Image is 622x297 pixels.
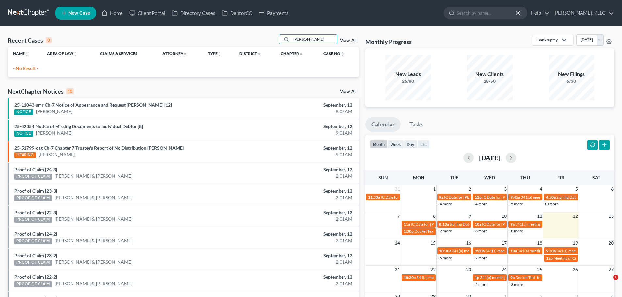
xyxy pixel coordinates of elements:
span: 31 [394,185,401,193]
span: 7 [397,212,401,220]
div: 2:01AM [244,216,352,222]
input: Search by name... [457,7,517,19]
span: 12p [475,195,482,200]
span: 19 [572,239,579,247]
span: 341(a) meeting for [PERSON_NAME] [515,222,578,227]
span: IC Date for [PERSON_NAME] [411,222,461,227]
div: 2:01AM [244,173,352,179]
span: 2 [468,185,472,193]
span: 10:30a [439,248,451,253]
div: September, 12 [244,209,352,216]
span: Fri [557,175,564,180]
a: Proof of Claim [22-3] [14,210,57,215]
div: PROOF OF CLAIM [14,281,52,287]
a: [PERSON_NAME], PLLC [550,7,614,19]
i: unfold_more [257,52,261,56]
div: NextChapter Notices [8,87,74,95]
a: [PERSON_NAME] [36,108,72,115]
a: +8 more [509,229,523,233]
span: Thu [520,175,530,180]
span: 10a [475,222,481,227]
span: 341(a) meeting for [480,275,512,280]
i: unfold_more [73,52,77,56]
span: 14 [394,239,401,247]
a: Nameunfold_more [13,51,29,56]
span: 9a [510,222,515,227]
a: 25-11043-smr Ch-7 Notice of Appearance and Request [PERSON_NAME] [12] [14,102,172,108]
span: 3 [503,185,507,193]
button: month [370,140,388,149]
button: day [404,140,417,149]
span: 341(a) meeting for [PERSON_NAME] [485,248,548,253]
div: 2:01AM [244,259,352,265]
span: 1:30p [404,229,414,234]
span: 4:50a [546,195,556,200]
a: +6 more [473,229,487,233]
span: 9:45a [510,195,520,200]
span: IC Date for [PERSON_NAME] [482,222,532,227]
a: +2 more [473,282,487,287]
span: Docket Text: for [PERSON_NAME] v. Good Leap LLC [414,229,502,234]
span: 24 [501,266,507,274]
a: +3 more [544,201,559,206]
div: 6/30 [549,78,594,84]
span: 341(a) meeting for [PERSON_NAME] [521,195,584,200]
span: 20 [608,239,614,247]
span: 25 [536,266,543,274]
a: Directory Cases [168,7,218,19]
span: Sun [378,175,388,180]
span: 4 [539,185,543,193]
span: 1 [432,185,436,193]
span: 26 [572,266,579,274]
a: Attorneyunfold_more [162,51,187,56]
a: [PERSON_NAME] [39,151,75,158]
span: IC Date for [PERSON_NAME] [381,195,431,200]
span: Wed [484,175,495,180]
a: Chapterunfold_more [281,51,303,56]
div: 9:01AM [244,151,352,158]
a: Proof of Claim [24-3] [14,167,57,172]
span: 10:30a [404,275,416,280]
span: 9a [439,195,443,200]
a: +2 more [438,229,452,233]
a: Proof of Claim [23-2] [14,253,57,258]
th: Claims & Services [95,47,157,60]
a: Help [528,7,550,19]
a: 25-42354 Notice of Missing Documents to Individual Debtor [8] [14,124,143,129]
a: [PERSON_NAME] [36,130,72,136]
span: 10a [510,248,517,253]
span: 9a [510,275,515,280]
a: DebtorCC [218,7,255,19]
div: 25/80 [385,78,431,84]
a: Tasks [404,117,429,132]
span: Mon [413,175,424,180]
a: [PERSON_NAME] & [PERSON_NAME] [55,259,132,265]
span: Signing Date for [PERSON_NAME] [556,195,615,200]
span: 9:30a [475,248,485,253]
span: 13 [608,212,614,220]
i: unfold_more [218,52,222,56]
input: Search by name... [291,35,337,44]
div: 10 [66,88,74,94]
div: NOTICE [14,131,33,137]
a: +5 more [438,255,452,260]
span: 11:30a [368,195,380,200]
span: 341(a) meeting for [PERSON_NAME] [518,248,581,253]
a: View All [340,89,356,94]
div: September, 12 [244,188,352,194]
a: +3 more [509,282,523,287]
span: 1p [475,275,479,280]
button: week [388,140,404,149]
div: 9:01AM [244,130,352,136]
span: 23 [465,266,472,274]
span: 16 [465,239,472,247]
span: 341(a) meeting for [PERSON_NAME] & [PERSON_NAME] [416,275,514,280]
span: 9 [468,212,472,220]
iframe: Intercom live chat [600,275,615,290]
div: New Leads [385,70,431,78]
span: 341(a) meeting for [PERSON_NAME] [556,248,619,253]
a: 25-51799-cag Ch-7 Chapter 7 Trustee's Report of No Distribution [PERSON_NAME] [14,145,184,151]
div: 2:01AM [244,194,352,201]
span: 21 [394,266,401,274]
a: +4 more [438,201,452,206]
